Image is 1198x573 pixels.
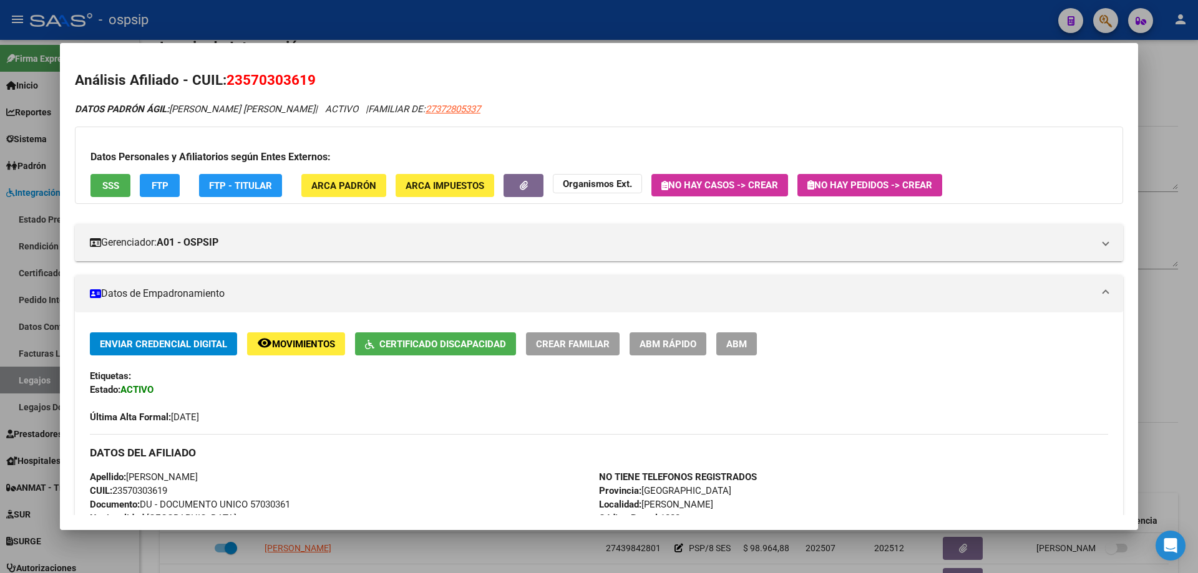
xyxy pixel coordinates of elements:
span: 23570303619 [226,72,316,88]
strong: Estado: [90,384,120,395]
span: 23570303619 [90,485,167,496]
span: ABM Rápido [640,339,696,350]
h2: Análisis Afiliado - CUIL: [75,70,1123,91]
i: | ACTIVO | [75,104,480,115]
span: FAMILIAR DE: [368,104,480,115]
button: ARCA Impuestos [396,174,494,197]
strong: NO TIENE TELEFONOS REGISTRADOS [599,471,757,483]
span: [PERSON_NAME] [90,471,198,483]
span: ARCA Impuestos [406,180,484,191]
strong: Localidad: [599,499,641,510]
button: Organismos Ext. [553,174,642,193]
button: SSS [90,174,130,197]
mat-panel-title: Datos de Empadronamiento [90,286,1093,301]
button: No hay Pedidos -> Crear [797,174,942,196]
span: No hay Pedidos -> Crear [807,180,932,191]
button: Certificado Discapacidad [355,332,516,355]
span: FTP [152,180,168,191]
span: ABM [726,339,747,350]
strong: DATOS PADRÓN ÁGIL: [75,104,169,115]
span: [PERSON_NAME] [599,499,713,510]
button: Enviar Credencial Digital [90,332,237,355]
button: No hay casos -> Crear [651,174,788,196]
strong: Provincia: [599,485,641,496]
strong: Apellido: [90,471,126,483]
mat-icon: remove_red_eye [257,335,272,350]
span: [PERSON_NAME] [PERSON_NAME] [75,104,315,115]
span: 27372805337 [426,104,480,115]
strong: Nacionalidad: [90,513,147,524]
span: DU - DOCUMENTO UNICO 57030361 [90,499,290,510]
strong: Código Postal: [599,513,660,524]
strong: ACTIVO [120,384,153,395]
button: ABM Rápido [630,332,706,355]
span: Movimientos [272,339,335,350]
span: FTP - Titular [209,180,272,191]
div: Open Intercom Messenger [1156,531,1186,561]
span: [GEOGRAPHIC_DATA] [90,513,236,524]
strong: Organismos Ext. [563,178,632,190]
button: FTP - Titular [199,174,282,197]
strong: A01 - OSPSIP [157,235,218,250]
button: ABM [716,332,757,355]
span: Enviar Credencial Digital [100,339,227,350]
button: Crear Familiar [526,332,620,355]
h3: Datos Personales y Afiliatorios según Entes Externos: [90,150,1108,165]
mat-panel-title: Gerenciador: [90,235,1093,250]
button: FTP [140,174,180,197]
mat-expansion-panel-header: Datos de Empadronamiento [75,275,1123,312]
span: Certificado Discapacidad [379,339,506,350]
h3: DATOS DEL AFILIADO [90,446,1108,460]
span: SSS [102,180,119,191]
strong: CUIL: [90,485,112,496]
span: Crear Familiar [536,339,610,350]
span: No hay casos -> Crear [661,180,778,191]
span: ARCA Padrón [311,180,376,191]
span: [GEOGRAPHIC_DATA] [599,485,731,496]
button: ARCA Padrón [301,174,386,197]
mat-expansion-panel-header: Gerenciador:A01 - OSPSIP [75,224,1123,261]
span: 1888 [599,513,680,524]
span: [DATE] [90,412,199,423]
button: Movimientos [247,332,345,355]
strong: Documento: [90,499,140,510]
strong: Etiquetas: [90,370,131,382]
strong: Última Alta Formal: [90,412,171,423]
